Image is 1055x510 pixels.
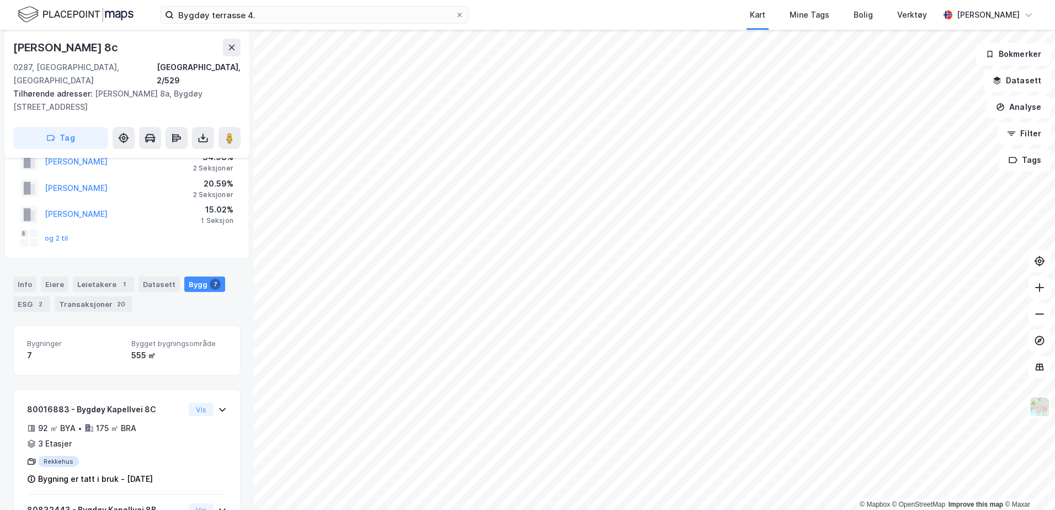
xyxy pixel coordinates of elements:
div: Bolig [854,8,873,22]
div: Info [13,277,36,292]
div: 80016883 - Bygdøy Kapellvei 8C [27,403,184,416]
div: Transaksjoner [55,296,132,312]
span: Bygninger [27,339,122,348]
div: 1 Seksjon [201,216,233,225]
div: 20 [115,299,127,310]
div: 7 [210,279,221,290]
input: Søk på adresse, matrikkel, gårdeiere, leietakere eller personer [174,7,455,23]
span: Tilhørende adresser: [13,89,95,98]
a: Mapbox [860,501,890,508]
button: Tags [999,149,1051,171]
div: 7 [27,349,122,362]
div: 15.02% [201,203,233,216]
div: 2 Seksjoner [193,164,233,173]
button: Analyse [987,96,1051,118]
div: 3 Etasjer [38,437,72,450]
div: 555 ㎡ [131,349,227,362]
div: • [78,424,82,433]
button: Tag [13,127,108,149]
button: Bokmerker [976,43,1051,65]
div: 2 Seksjoner [193,190,233,199]
div: ESG [13,296,50,312]
span: Bygget bygningsområde [131,339,227,348]
div: Kart [750,8,765,22]
button: Filter [998,123,1051,145]
a: Improve this map [949,501,1003,508]
div: 175 ㎡ BRA [96,422,136,435]
div: Verktøy [897,8,927,22]
div: Eiere [41,277,68,292]
div: 20.59% [193,177,233,190]
button: Vis [189,403,214,416]
button: Datasett [983,70,1051,92]
img: Z [1029,396,1050,417]
div: 1 [119,279,130,290]
div: Datasett [138,277,180,292]
iframe: Chat Widget [1000,457,1055,510]
img: logo.f888ab2527a4732fd821a326f86c7f29.svg [18,5,134,24]
div: Bygg [184,277,225,292]
div: 0287, [GEOGRAPHIC_DATA], [GEOGRAPHIC_DATA] [13,61,157,87]
div: 2 [35,299,46,310]
a: OpenStreetMap [892,501,946,508]
div: [PERSON_NAME] 8a, Bygdøy [STREET_ADDRESS] [13,87,232,114]
div: Leietakere [73,277,134,292]
div: [GEOGRAPHIC_DATA], 2/529 [157,61,241,87]
div: [PERSON_NAME] 8c [13,39,120,56]
div: [PERSON_NAME] [957,8,1020,22]
div: Kontrollprogram for chat [1000,457,1055,510]
div: 92 ㎡ BYA [38,422,76,435]
div: Bygning er tatt i bruk - [DATE] [38,472,153,486]
div: Mine Tags [790,8,829,22]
